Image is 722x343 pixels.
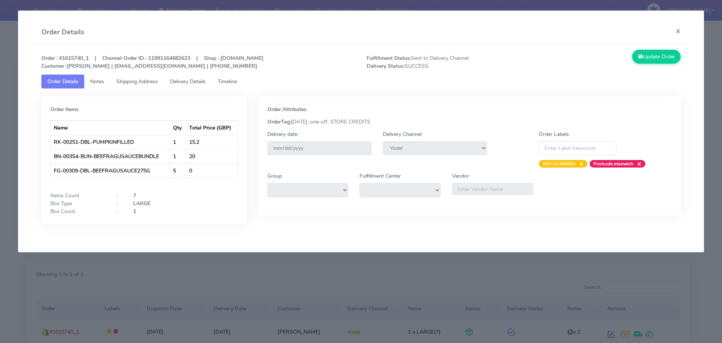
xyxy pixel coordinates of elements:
[41,55,264,70] strong: Order : #1615740_1 | Channel Order ID : 11991164682623 | Shop : [DOMAIN_NAME] [PERSON_NAME] | [EM...
[632,50,681,64] button: Update Order
[170,135,186,149] td: 1
[267,172,282,180] label: Group
[170,163,186,178] td: 5
[186,149,238,163] td: 20
[367,63,405,70] strong: Delivery Status:
[267,106,306,113] strong: Order Attributes
[186,135,238,149] td: 15.2
[539,130,569,138] label: Order Labels
[45,200,111,207] div: Box Type
[367,55,411,62] strong: Fulfillment Status:
[50,106,79,113] strong: Order Items
[383,130,422,138] label: Delivery Channel
[186,163,238,178] td: 0
[361,54,524,70] span: Sent to Delivery Channel SUCCESS
[45,207,111,215] div: Box Count
[593,161,633,167] strong: Postcode mismatch
[111,192,127,200] div: :
[51,163,170,178] td: FG-00309-DBL-BEEFRAGUSAUCE275G
[133,200,150,207] strong: LARGE
[133,192,136,199] strong: 7
[359,172,401,180] label: Fulfillment Center
[452,172,469,180] label: Vendor
[111,200,127,207] div: :
[262,118,678,126] div: [DATE], one-off, STORE CREDITS
[45,192,111,200] div: Items Count
[670,21,687,41] button: Close
[170,120,186,135] th: Qty
[41,75,681,88] ul: Tabs
[51,149,170,163] td: BN-00354-BUN-BEEFRAGUSAUCEBUNDLE
[452,183,533,195] input: Enter Vendor Name
[170,78,206,85] span: Delivery Details
[41,63,67,70] strong: Customer :
[543,161,575,167] strong: NOT-SCANNED
[267,118,291,125] strong: OrderTag:
[539,141,616,155] input: Enter Label Keywords
[51,135,170,149] td: RK-00251-DBL-PUMPKINFILLED
[170,149,186,163] td: 1
[218,78,237,85] span: Timeline
[47,78,78,85] span: Order Details
[633,160,642,168] span: ×
[133,208,136,215] strong: 1
[186,120,238,135] th: Total Price (GBP)
[575,160,584,168] span: ×
[41,27,84,37] h4: Order Details
[267,130,297,138] label: Delivery date
[116,78,158,85] span: Shipping Address
[51,120,170,135] th: Name
[90,78,104,85] span: Notes
[111,207,127,215] div: :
